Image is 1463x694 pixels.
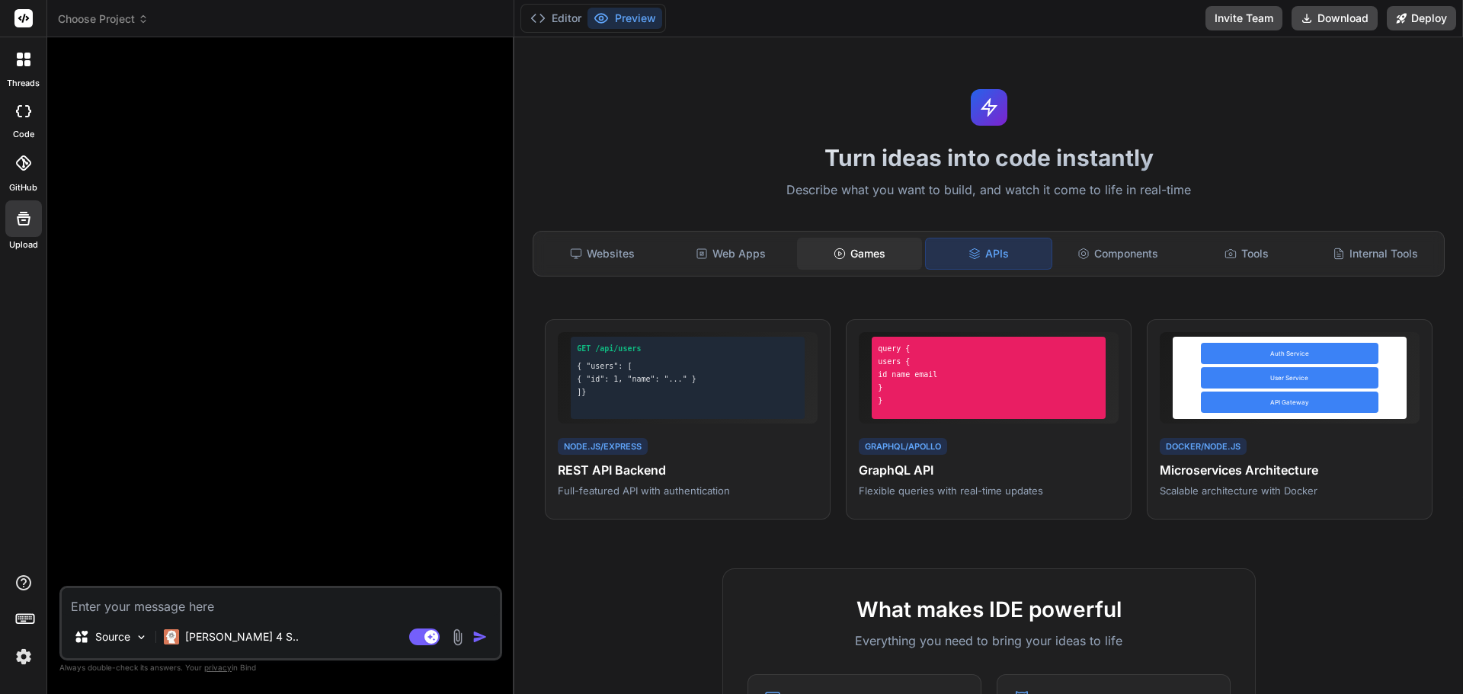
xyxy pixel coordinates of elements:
img: settings [11,644,37,670]
div: Web Apps [668,238,794,270]
label: code [13,128,34,141]
div: GraphQL/Apollo [859,438,947,456]
button: Download [1292,6,1378,30]
div: API Gateway [1201,392,1378,413]
div: Docker/Node.js [1160,438,1247,456]
img: Claude 4 Sonnet [164,629,179,644]
img: attachment [449,628,466,646]
label: Upload [9,238,38,251]
h4: Microservices Architecture [1160,461,1420,479]
div: Tools [1184,238,1310,270]
img: Pick Models [135,631,148,644]
label: threads [7,77,40,90]
p: Scalable architecture with Docker [1160,484,1420,497]
div: { "id": 1, "name": "..." } [577,373,799,385]
div: id name email [878,369,1100,380]
p: Always double-check its answers. Your in Bind [59,660,502,675]
div: Components [1055,238,1181,270]
p: [PERSON_NAME] 4 S.. [185,629,299,644]
div: Node.js/Express [558,438,648,456]
label: GitHub [9,181,37,194]
div: Websites [539,238,665,270]
div: { "users": [ [577,360,799,372]
p: Full-featured API with authentication [558,484,818,497]
div: User Service [1201,367,1378,389]
img: icon [472,629,488,644]
div: Games [797,238,923,270]
span: privacy [204,663,232,672]
div: GET /api/users [577,343,799,354]
button: Deploy [1387,6,1456,30]
div: APIs [925,238,1052,270]
p: Everything you need to bring your ideas to life [748,632,1231,650]
button: Invite Team [1205,6,1282,30]
h1: Turn ideas into code instantly [523,144,1454,171]
h2: What makes IDE powerful [748,593,1231,625]
div: ]} [577,386,799,398]
div: } [878,395,1100,406]
div: Internal Tools [1312,238,1438,270]
h4: GraphQL API [859,461,1119,479]
h4: REST API Backend [558,461,818,479]
button: Preview [587,8,662,29]
span: Choose Project [58,11,149,27]
p: Describe what you want to build, and watch it come to life in real-time [523,181,1454,200]
p: Flexible queries with real-time updates [859,484,1119,497]
button: Editor [524,8,587,29]
div: Auth Service [1201,343,1378,364]
div: query { [878,343,1100,354]
div: users { [878,356,1100,367]
div: } [878,382,1100,393]
p: Source [95,629,130,644]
